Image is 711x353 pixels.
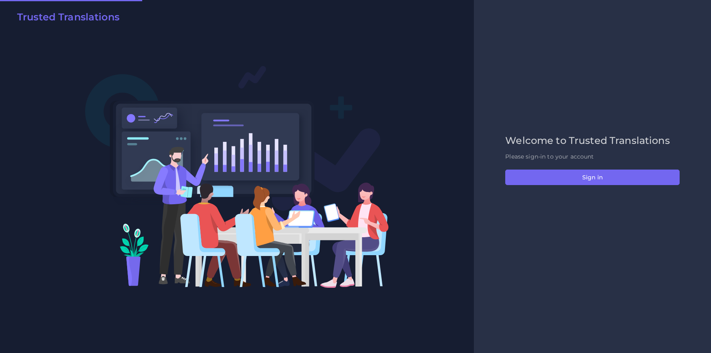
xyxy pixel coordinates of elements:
h2: Welcome to Trusted Translations [505,135,680,147]
h2: Trusted Translations [17,11,119,23]
p: Please sign-in to your account [505,152,680,161]
a: Trusted Translations [11,11,119,26]
button: Sign in [505,170,680,185]
img: Login V2 [85,65,389,288]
